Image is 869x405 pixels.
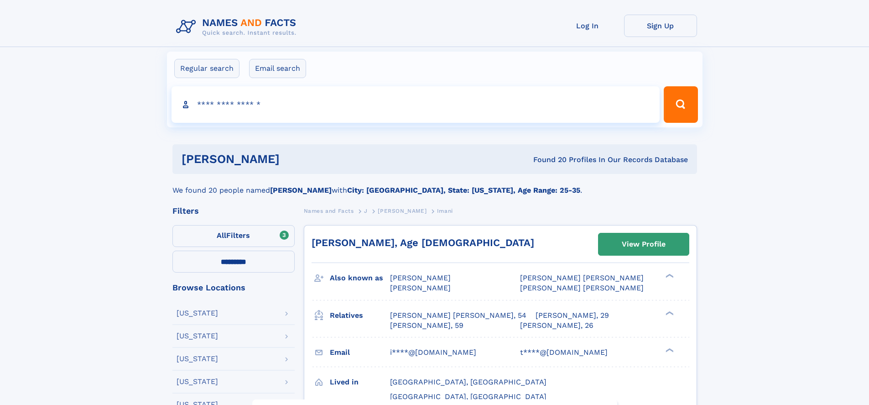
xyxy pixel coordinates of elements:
[663,347,674,353] div: ❯
[551,15,624,37] a: Log In
[378,208,427,214] span: [PERSON_NAME]
[364,205,368,216] a: J
[664,86,697,123] button: Search Button
[177,378,218,385] div: [US_STATE]
[172,207,295,215] div: Filters
[663,310,674,316] div: ❯
[172,15,304,39] img: Logo Names and Facts
[520,274,644,282] span: [PERSON_NAME] [PERSON_NAME]
[174,59,239,78] label: Regular search
[177,332,218,340] div: [US_STATE]
[312,237,534,248] a: [PERSON_NAME], Age [DEMOGRAPHIC_DATA]
[217,231,226,240] span: All
[390,284,451,292] span: [PERSON_NAME]
[390,321,463,331] a: [PERSON_NAME], 59
[520,321,593,331] a: [PERSON_NAME], 26
[347,186,580,195] b: City: [GEOGRAPHIC_DATA], State: [US_STATE], Age Range: 25-35
[663,273,674,279] div: ❯
[520,284,644,292] span: [PERSON_NAME] [PERSON_NAME]
[182,153,406,165] h1: [PERSON_NAME]
[172,174,697,196] div: We found 20 people named with .
[330,270,390,286] h3: Also known as
[598,233,689,255] a: View Profile
[364,208,368,214] span: J
[390,378,546,386] span: [GEOGRAPHIC_DATA], [GEOGRAPHIC_DATA]
[249,59,306,78] label: Email search
[304,205,354,216] a: Names and Facts
[437,208,453,214] span: Imani
[172,225,295,247] label: Filters
[172,284,295,292] div: Browse Locations
[177,355,218,363] div: [US_STATE]
[390,310,526,321] a: [PERSON_NAME] [PERSON_NAME], 54
[378,205,427,216] a: [PERSON_NAME]
[330,374,390,390] h3: Lived in
[406,155,688,165] div: Found 20 Profiles In Our Records Database
[622,234,666,255] div: View Profile
[390,392,546,401] span: [GEOGRAPHIC_DATA], [GEOGRAPHIC_DATA]
[172,86,660,123] input: search input
[270,186,332,195] b: [PERSON_NAME]
[536,310,609,321] a: [PERSON_NAME], 29
[624,15,697,37] a: Sign Up
[330,308,390,323] h3: Relatives
[177,310,218,317] div: [US_STATE]
[390,274,451,282] span: [PERSON_NAME]
[330,345,390,360] h3: Email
